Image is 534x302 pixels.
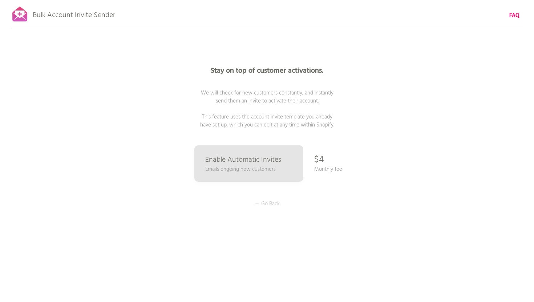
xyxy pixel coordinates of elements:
b: Stay on top of customer activations. [211,65,323,77]
p: Enable Automatic Invites [205,156,281,164]
p: Bulk Account Invite Sender [33,4,115,23]
a: Enable Automatic Invites Emails ongoing new customers [194,145,303,182]
span: We will check for new customers constantly, and instantly send them an invite to activate their a... [200,89,334,129]
p: Emails ongoing new customers [205,165,276,173]
p: Monthly fee [314,165,342,173]
p: $4 [314,149,324,171]
b: FAQ [509,11,519,20]
a: FAQ [509,12,519,20]
p: ← Go Back [240,200,294,208]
